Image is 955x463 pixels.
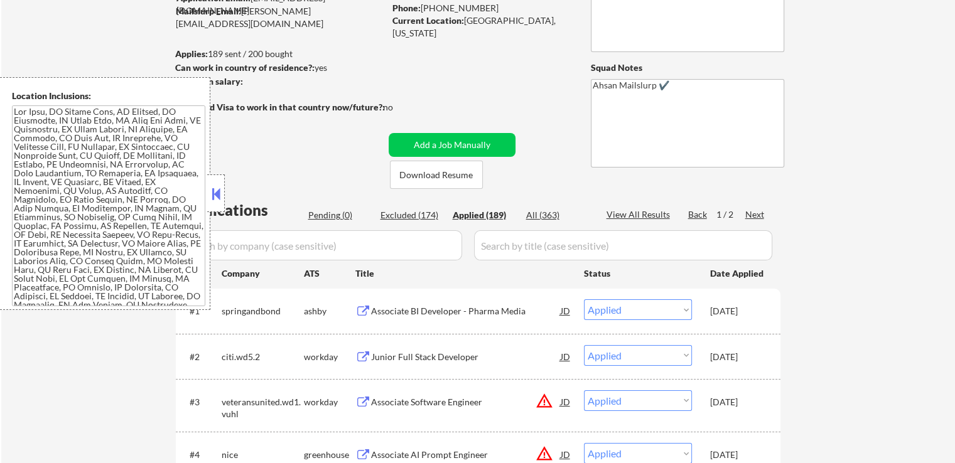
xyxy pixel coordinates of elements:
div: Next [745,208,765,221]
div: nice [222,449,304,461]
button: Add a Job Manually [389,133,515,157]
div: JD [559,345,572,368]
div: [DATE] [710,305,765,317]
div: ashby [304,305,355,317]
div: Location Inclusions: [12,90,205,102]
strong: Mailslurp Email: [176,6,241,16]
button: warning_amber [536,392,553,410]
div: Junior Full Stack Developer [371,351,561,363]
button: Download Resume [390,161,483,189]
div: Status [584,262,692,284]
input: Search by title (case sensitive) [474,230,772,260]
div: #1 [190,305,212,317]
strong: Current Location: [392,15,464,26]
div: JD [559,299,572,322]
div: veteransunited.wd1.vuhl [222,396,304,420]
div: Date Applied [710,267,765,280]
strong: Minimum salary: [175,76,243,87]
div: [PHONE_NUMBER] [392,2,570,14]
div: JD [559,390,572,413]
button: warning_amber [536,445,553,462]
div: Company [222,267,304,280]
div: #2 [190,351,212,363]
div: Excluded (174) [380,209,443,221]
strong: Will need Visa to work in that country now/future?: [176,102,385,112]
div: Associate BI Developer - Pharma Media [371,305,561,317]
div: Pending (0) [308,209,371,221]
div: ATS [304,267,355,280]
div: View All Results [607,208,674,221]
div: Associate AI Prompt Engineer [371,449,561,461]
div: #4 [190,449,212,461]
div: [PERSON_NAME][EMAIL_ADDRESS][DOMAIN_NAME] [176,5,384,29]
strong: Phone: [392,3,421,13]
div: 1 / 2 [716,208,745,221]
div: [GEOGRAPHIC_DATA], [US_STATE] [392,14,570,39]
div: 189 sent / 200 bought [175,48,384,60]
div: springandbond [222,305,304,317]
div: greenhouse [304,449,355,461]
div: [DATE] [710,396,765,408]
div: Applied (189) [453,209,515,221]
div: #3 [190,396,212,408]
div: [DATE] [710,449,765,461]
div: Associate Software Engineer [371,396,561,408]
div: workday [304,351,355,363]
input: Search by company (case sensitive) [180,230,462,260]
div: Back [688,208,708,221]
div: yes [175,61,380,74]
div: [DATE] [710,351,765,363]
div: workday [304,396,355,408]
div: no [383,101,419,114]
div: Squad Notes [591,61,784,74]
strong: Applies: [175,48,208,59]
div: All (363) [526,209,589,221]
div: Title [355,267,572,280]
div: citi.wd5.2 [222,351,304,363]
div: Applications [180,203,304,218]
strong: Can work in country of residence?: [175,62,315,73]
